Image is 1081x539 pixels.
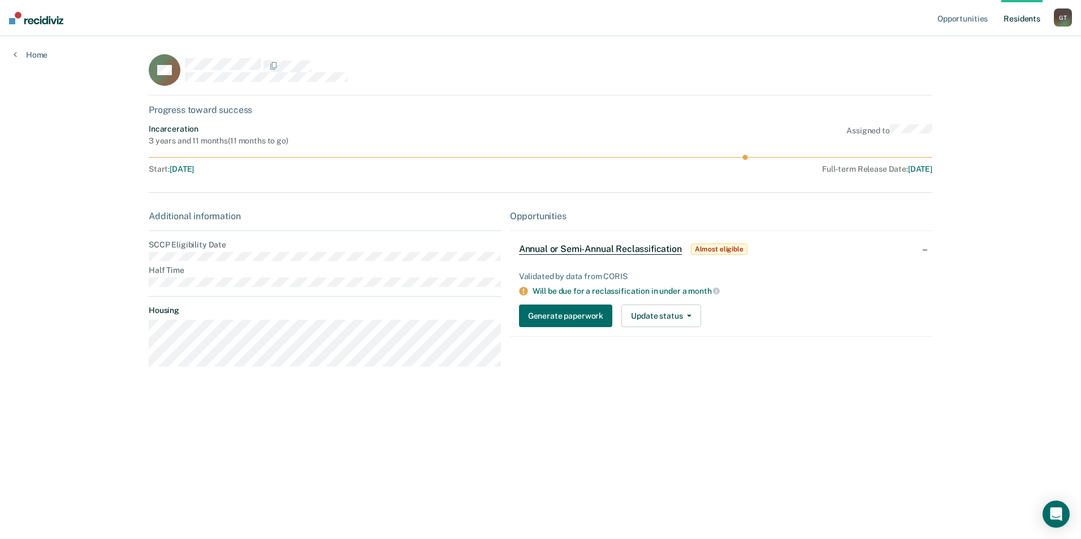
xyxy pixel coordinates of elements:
[149,266,501,275] dt: Half Time
[533,286,923,296] div: Will be due for a reclassification in under a month
[149,240,501,250] dt: SCCP Eligibility Date
[511,164,932,174] div: Full-term Release Date :
[510,211,932,221] div: Opportunities
[691,244,747,255] span: Almost eligible
[14,50,47,60] a: Home
[519,244,682,255] span: Annual or Semi-Annual Reclassification
[149,211,501,221] div: Additional information
[9,12,63,24] img: Recidiviz
[519,305,612,327] button: Generate paperwork
[621,305,701,327] button: Update status
[1054,8,1072,27] button: GT
[149,136,288,146] div: 3 years and 11 months ( 11 months to go )
[519,272,923,281] div: Validated by data from CORIS
[519,305,617,327] a: Generate paperwork
[1054,8,1072,27] div: G T
[1043,501,1070,528] div: Open Intercom Messenger
[846,124,932,146] div: Assigned to
[149,124,288,134] div: Incarceration
[149,105,932,115] div: Progress toward success
[149,306,501,315] dt: Housing
[170,164,194,173] span: [DATE]
[149,164,506,174] div: Start :
[510,231,932,267] div: Annual or Semi-Annual ReclassificationAlmost eligible
[908,164,932,173] span: [DATE]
